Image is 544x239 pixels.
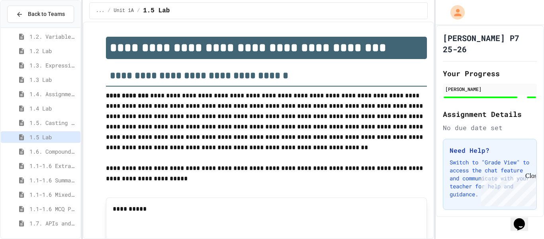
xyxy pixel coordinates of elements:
iframe: chat widget [511,207,536,231]
div: Chat with us now!Close [3,3,55,51]
div: No due date set [443,123,537,132]
h2: Assignment Details [443,109,537,120]
h1: [PERSON_NAME] P7 25-26 [443,32,537,55]
span: 1.5 Lab [143,6,170,16]
span: Back to Teams [28,10,65,18]
p: Switch to "Grade View" to access the chat feature and communicate with your teacher for help and ... [450,158,530,198]
span: / [137,8,140,14]
span: / [108,8,110,14]
span: ... [96,8,105,14]
iframe: chat widget [478,172,536,206]
button: Back to Teams [7,6,74,23]
h2: Your Progress [443,68,537,79]
div: [PERSON_NAME] [445,85,534,93]
div: My Account [442,3,467,22]
span: Unit 1A [114,8,134,14]
h3: Need Help? [450,146,530,155]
